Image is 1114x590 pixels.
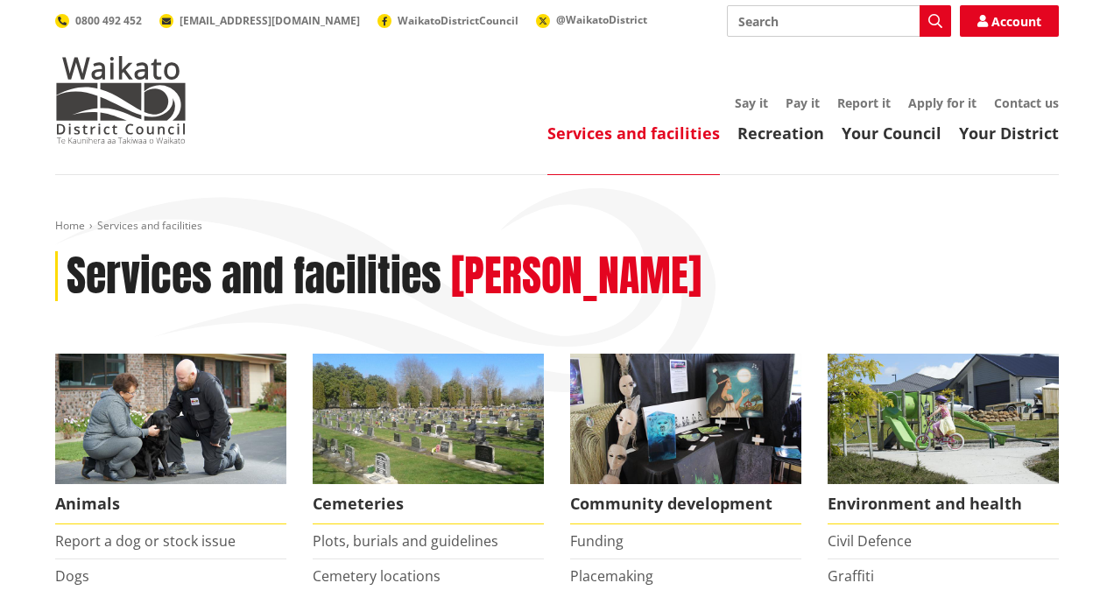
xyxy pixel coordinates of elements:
[828,354,1059,524] a: New housing in Pokeno Environment and health
[735,95,768,111] a: Say it
[908,95,977,111] a: Apply for it
[536,12,647,27] a: @WaikatoDistrict
[313,566,441,586] a: Cemetery locations
[828,484,1059,524] span: Environment and health
[828,566,874,586] a: Graffiti
[959,123,1059,144] a: Your District
[180,13,360,28] span: [EMAIL_ADDRESS][DOMAIN_NAME]
[570,566,653,586] a: Placemaking
[313,354,544,484] img: Huntly Cemetery
[994,95,1059,111] a: Contact us
[727,5,951,37] input: Search input
[556,12,647,27] span: @WaikatoDistrict
[737,123,824,144] a: Recreation
[97,218,202,233] span: Services and facilities
[75,13,142,28] span: 0800 492 452
[55,219,1059,234] nav: breadcrumb
[570,484,801,524] span: Community development
[547,123,720,144] a: Services and facilities
[55,13,142,28] a: 0800 492 452
[828,354,1059,484] img: New housing in Pokeno
[55,531,236,551] a: Report a dog or stock issue
[570,354,801,484] img: Matariki Travelling Suitcase Art Exhibition
[159,13,360,28] a: [EMAIL_ADDRESS][DOMAIN_NAME]
[837,95,891,111] a: Report it
[67,251,441,302] h1: Services and facilities
[570,531,624,551] a: Funding
[828,531,912,551] a: Civil Defence
[55,566,89,586] a: Dogs
[398,13,518,28] span: WaikatoDistrictCouncil
[313,354,544,524] a: Huntly Cemetery Cemeteries
[55,354,286,484] img: Animal Control
[313,484,544,524] span: Cemeteries
[55,484,286,524] span: Animals
[55,218,85,233] a: Home
[842,123,941,144] a: Your Council
[55,354,286,524] a: Waikato District Council Animal Control team Animals
[570,354,801,524] a: Matariki Travelling Suitcase Art Exhibition Community development
[377,13,518,28] a: WaikatoDistrictCouncil
[55,56,187,144] img: Waikato District Council - Te Kaunihera aa Takiwaa o Waikato
[313,531,498,551] a: Plots, burials and guidelines
[786,95,820,111] a: Pay it
[451,251,702,302] h2: [PERSON_NAME]
[960,5,1059,37] a: Account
